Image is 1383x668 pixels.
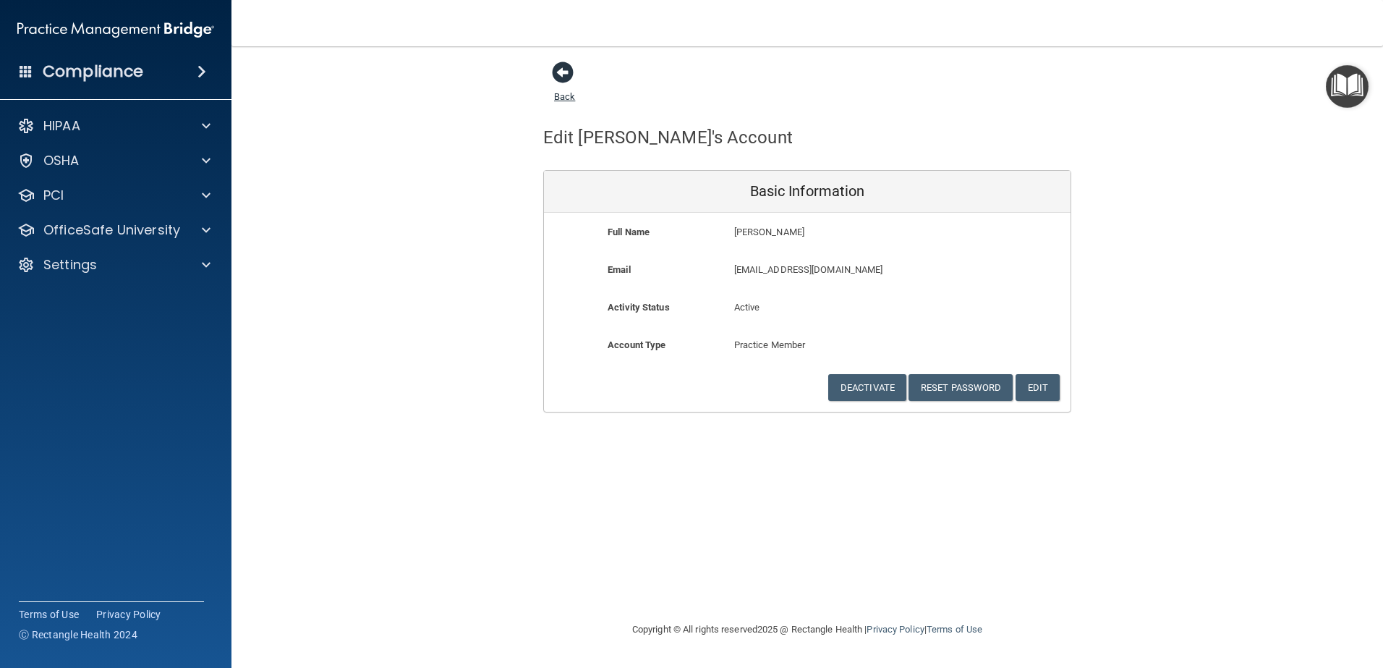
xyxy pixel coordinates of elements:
span: Ⓒ Rectangle Health 2024 [19,627,137,642]
b: Account Type [608,339,665,350]
button: Reset Password [908,374,1013,401]
iframe: Drift Widget Chat Controller [1133,565,1366,623]
p: [PERSON_NAME] [734,224,965,241]
a: PCI [17,187,210,204]
p: OfficeSafe University [43,221,180,239]
a: HIPAA [17,117,210,135]
p: [EMAIL_ADDRESS][DOMAIN_NAME] [734,261,965,279]
button: Deactivate [828,374,906,401]
a: Terms of Use [19,607,79,622]
button: Open Resource Center [1326,65,1369,108]
p: Settings [43,256,97,274]
button: Edit [1016,374,1060,401]
h4: Edit [PERSON_NAME]'s Account [543,128,793,147]
p: Active [734,299,881,316]
b: Email [608,264,631,275]
a: Privacy Policy [96,607,161,622]
p: HIPAA [43,117,80,135]
a: Terms of Use [927,624,982,635]
div: Basic Information [544,171,1071,213]
p: PCI [43,187,64,204]
b: Full Name [608,227,650,237]
a: OSHA [17,152,210,169]
div: Copyright © All rights reserved 2025 @ Rectangle Health | | [543,606,1071,653]
b: Activity Status [608,302,670,313]
p: OSHA [43,152,80,169]
p: Practice Member [734,337,881,354]
a: OfficeSafe University [17,221,210,239]
img: PMB logo [17,15,214,44]
a: Settings [17,256,210,274]
a: Back [554,74,575,102]
h4: Compliance [43,62,143,82]
a: Privacy Policy [867,624,924,635]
